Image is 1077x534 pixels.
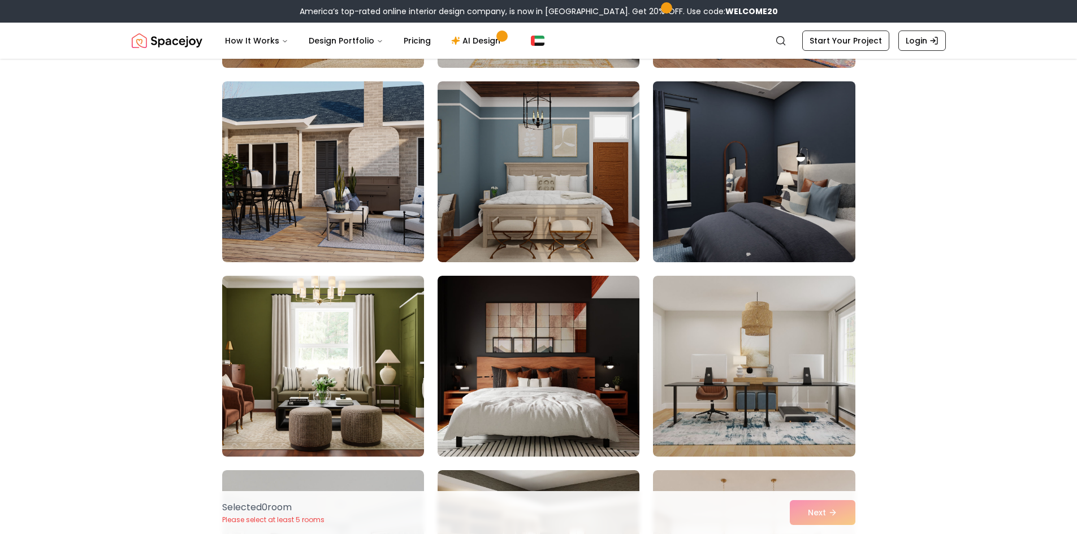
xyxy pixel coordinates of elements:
a: Pricing [395,29,440,52]
div: America’s top-rated online interior design company, is now in [GEOGRAPHIC_DATA]. Get 20% OFF. Use... [300,6,778,17]
p: Selected 0 room [222,501,325,514]
a: Spacejoy [132,29,202,52]
nav: Global [132,23,946,59]
nav: Main [216,29,513,52]
strong: WELCOME20 [725,6,778,17]
img: Room room-41 [438,81,639,262]
img: Room room-44 [438,276,639,457]
a: AI Design [442,29,513,52]
img: Room room-40 [222,81,424,262]
img: Room room-42 [648,77,860,267]
img: Room room-45 [653,276,855,457]
button: How It Works [216,29,297,52]
img: Room room-43 [222,276,424,457]
p: Please select at least 5 rooms [222,515,325,524]
a: Start Your Project [802,31,889,51]
img: Dubai [531,36,544,45]
img: Spacejoy Logo [132,29,202,52]
a: Login [898,31,946,51]
button: Design Portfolio [300,29,392,52]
